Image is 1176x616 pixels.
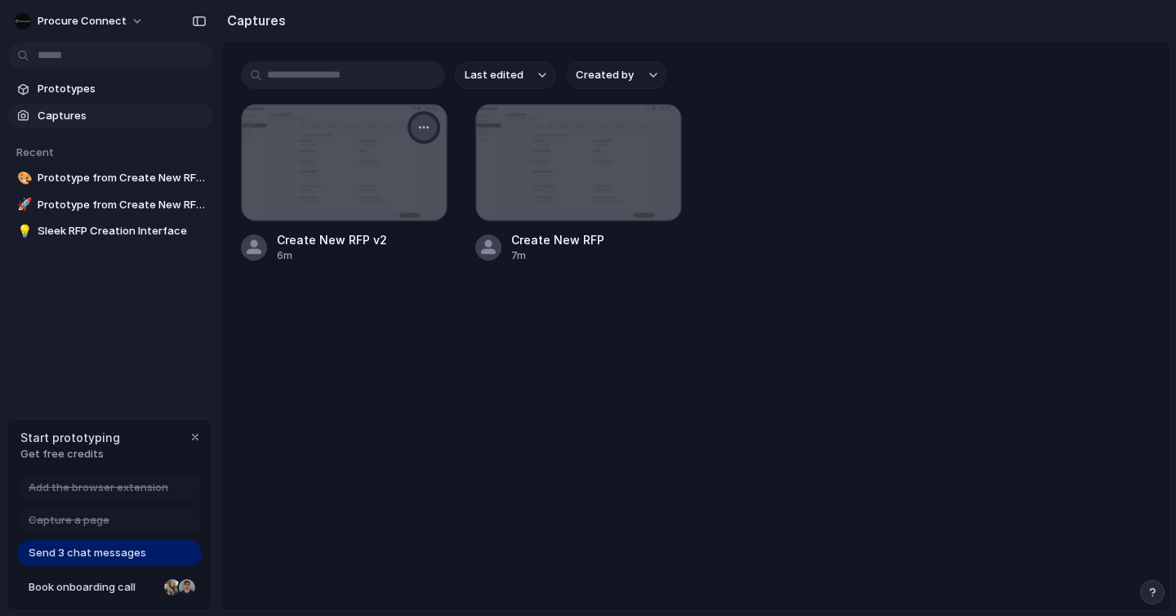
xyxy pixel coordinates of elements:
div: 7m [511,248,604,263]
span: Sleek RFP Creation Interface [38,223,206,239]
a: 🎨Prototype from Create New RFP v3 [8,166,212,190]
div: Create New RFP [511,231,604,248]
span: Prototype from Create New RFP v2 [38,197,206,213]
div: 🚀 [17,195,29,214]
a: Book onboarding call [17,574,202,600]
span: Book onboarding call [29,579,158,596]
span: Recent [16,145,54,158]
button: Created by [566,61,667,89]
div: Create New RFP v2 [277,231,387,248]
a: 🚀Prototype from Create New RFP v2 [8,193,212,217]
button: Last edited [455,61,556,89]
button: 🎨 [15,170,31,186]
span: Start prototyping [20,429,120,446]
button: Procure Connect [8,8,152,34]
button: 💡 [15,223,31,239]
span: Get free credits [20,446,120,462]
span: Created by [576,67,634,83]
span: Prototype from Create New RFP v3 [38,170,206,186]
span: Send 3 chat messages [29,545,146,561]
div: Christian Iacullo [177,578,197,597]
span: Add the browser extension [29,480,168,496]
span: Last edited [465,67,523,83]
span: Procure Connect [38,13,127,29]
span: Prototypes [38,81,206,97]
a: Captures [8,104,212,128]
div: Nicole Kubica [163,578,182,597]
span: Capture a page [29,512,109,529]
a: Prototypes [8,77,212,101]
button: 🚀 [15,197,31,213]
div: 🎨 [17,169,29,188]
h2: Captures [220,11,286,30]
div: 💡 [17,222,29,241]
div: 6m [277,248,387,263]
a: 💡Sleek RFP Creation Interface [8,219,212,243]
span: Captures [38,108,206,124]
